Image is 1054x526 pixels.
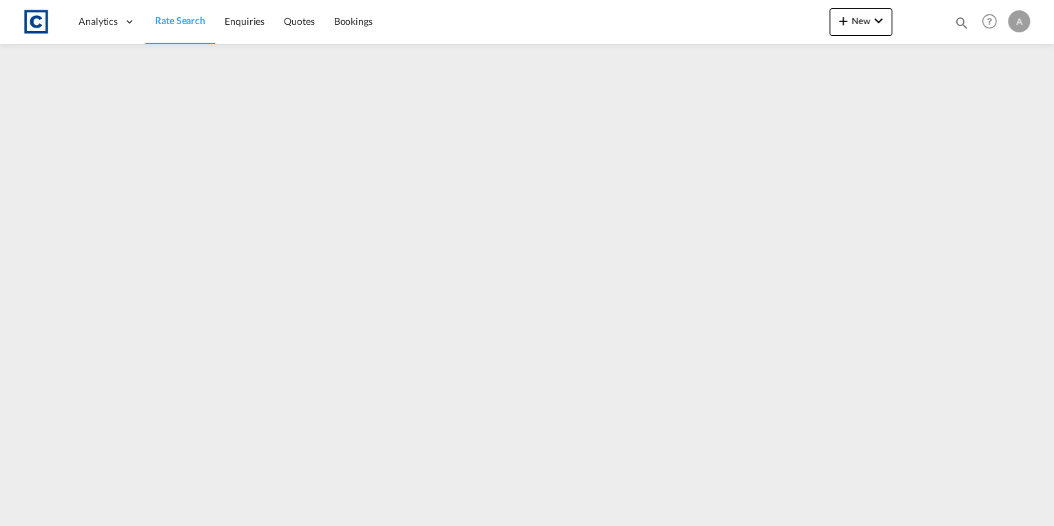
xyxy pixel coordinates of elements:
span: Quotes [284,15,314,27]
md-icon: icon-plus 400-fg [835,12,851,29]
div: icon-magnify [954,15,969,36]
button: icon-plus 400-fgNewicon-chevron-down [829,8,892,36]
span: Bookings [334,15,373,27]
img: 1fdb9190129311efbfaf67cbb4249bed.jpeg [21,6,52,37]
md-icon: icon-magnify [954,15,969,30]
div: Help [978,10,1008,34]
div: A [1008,10,1030,32]
span: Analytics [79,14,118,28]
span: Rate Search [155,14,205,26]
md-icon: icon-chevron-down [870,12,887,29]
span: New [835,15,887,26]
span: Help [978,10,1001,33]
span: Enquiries [225,15,265,27]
